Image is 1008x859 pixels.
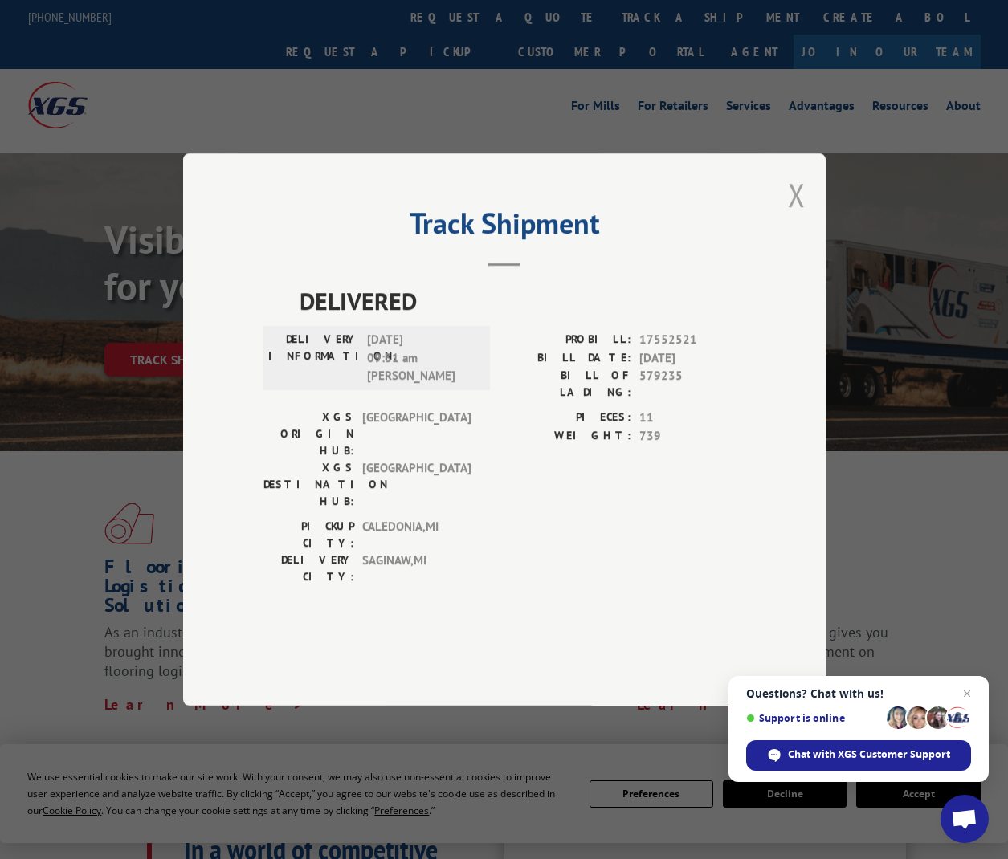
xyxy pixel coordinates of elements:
span: Chat with XGS Customer Support [788,747,950,762]
label: XGS DESTINATION HUB: [263,459,354,510]
span: Support is online [746,712,881,724]
span: [DATE] [639,349,745,368]
label: DELIVERY CITY: [263,552,354,585]
label: BILL DATE: [504,349,631,368]
label: DELIVERY INFORMATION: [268,331,359,385]
span: Close chat [957,684,977,703]
div: Chat with XGS Customer Support [746,740,971,771]
span: 17552521 [639,331,745,349]
button: Close modal [788,173,806,216]
span: [DATE] 09:31 am [PERSON_NAME] [367,331,475,385]
span: SAGINAW , MI [362,552,471,585]
span: DELIVERED [300,283,745,319]
span: [GEOGRAPHIC_DATA] [362,409,471,459]
label: PIECES: [504,409,631,427]
label: BILL OF LADING: [504,367,631,401]
div: Open chat [941,795,989,843]
span: 579235 [639,367,745,401]
span: Questions? Chat with us! [746,687,971,700]
label: WEIGHT: [504,427,631,446]
span: [GEOGRAPHIC_DATA] [362,459,471,510]
label: PICKUP CITY: [263,518,354,552]
h2: Track Shipment [263,212,745,242]
label: XGS ORIGIN HUB: [263,409,354,459]
span: CALEDONIA , MI [362,518,471,552]
label: PROBILL: [504,331,631,349]
span: 11 [639,409,745,427]
span: 739 [639,427,745,446]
